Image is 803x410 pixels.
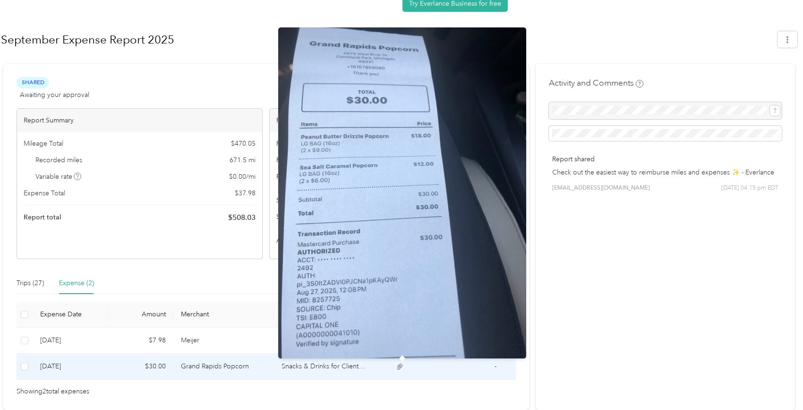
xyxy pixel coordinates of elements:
[552,154,778,164] p: Report shared
[24,212,61,222] span: Report total
[552,167,778,177] p: Check out the easiest way to reimburse miles and expenses ✨ - Everlance
[229,172,256,182] span: $ 0.00 / mi
[495,362,496,370] span: -
[1,28,771,51] h1: September Expense Report 2025
[33,302,108,328] th: Expense Date
[276,172,309,182] span: Pay period
[270,109,515,132] div: Report details
[173,328,274,354] td: Meijer
[231,139,256,148] span: $ 470.05
[549,77,643,89] h4: Activity and Comments
[24,139,63,148] span: Mileage Total
[276,139,306,148] span: Report ID
[475,354,515,380] td: -
[276,195,306,205] span: Submitter
[552,184,650,192] span: [EMAIL_ADDRESS][DOMAIN_NAME]
[33,328,108,354] td: 9-17-2025
[235,188,256,198] span: $ 37.98
[274,328,375,354] td: Snacks & Drinks for Clients (50%)
[276,236,308,245] span: Approvers
[33,354,108,380] td: 8-27-2025
[24,188,65,198] span: Expense Total
[278,27,526,358] img: transaction at 2025-08-27 preview
[276,212,317,222] span: Submitted on
[108,302,173,328] th: Amount
[17,109,262,132] div: Report Summary
[35,155,82,165] span: Recorded miles
[276,155,319,165] span: Report period
[59,278,94,288] div: Expense (2)
[20,90,89,100] span: Awaiting your approval
[108,328,173,354] td: $7.98
[108,354,173,380] td: $30.00
[721,184,778,192] span: [DATE] 04:15 pm EDT
[274,302,375,328] th: Category
[17,278,44,288] div: Trips (27)
[17,386,89,397] span: Showing 2 total expenses
[35,172,82,182] span: Variable rate
[228,212,256,223] span: $ 508.03
[230,155,256,165] span: 671.5 mi
[274,354,375,380] td: Snacks & Drinks for Clients (50%)
[173,354,274,380] td: Grand Rapids Popcorn
[173,302,274,328] th: Merchant
[17,77,49,88] span: Shared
